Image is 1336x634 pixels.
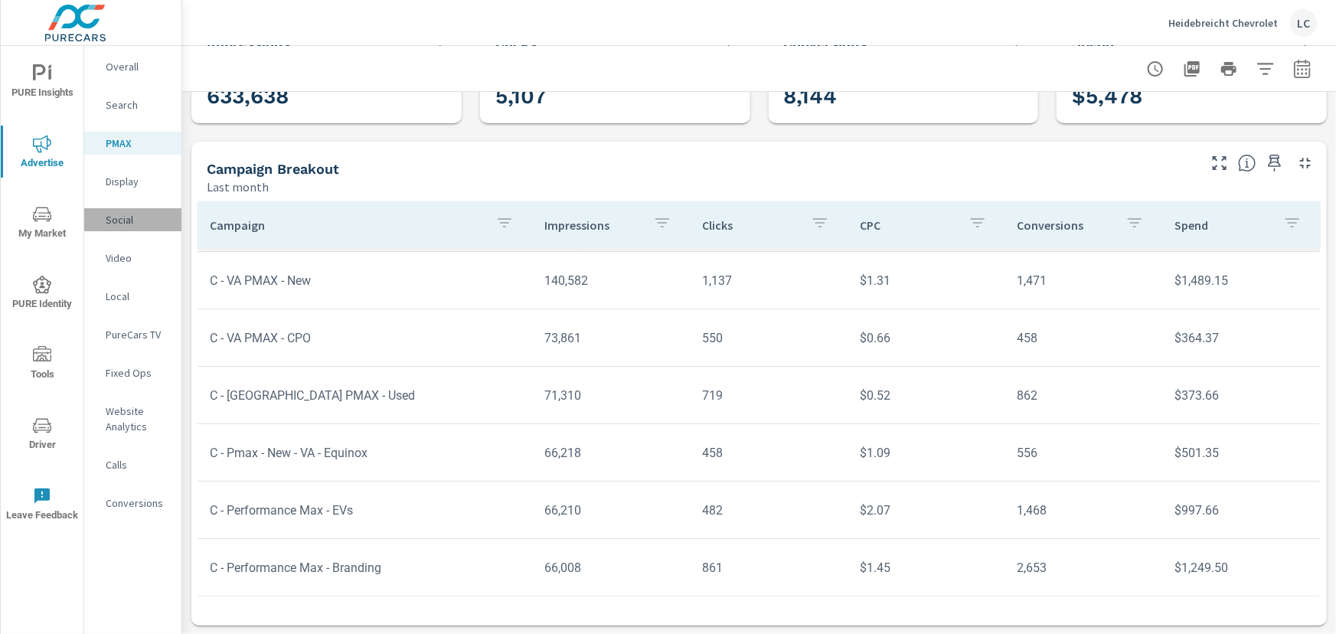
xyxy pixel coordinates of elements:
[84,492,181,515] div: Conversions
[1005,319,1163,358] td: 458
[198,548,532,587] td: C - Performance Max - Branding
[106,136,169,151] p: PMAX
[5,205,79,243] span: My Market
[210,217,483,233] p: Campaign
[84,247,181,270] div: Video
[84,285,181,308] div: Local
[84,132,181,155] div: PMAX
[848,261,1005,300] td: $1.31
[1287,54,1318,84] button: Select Date Range
[690,548,848,587] td: 861
[1162,261,1320,300] td: $1,489.15
[198,261,532,300] td: C - VA PMAX - New
[106,495,169,511] p: Conversions
[198,319,532,358] td: C - VA PMAX - CPO
[1238,154,1256,172] span: This is a summary of PMAX performance results by campaign. Each column can be sorted.
[5,487,79,525] span: Leave Feedback
[106,97,169,113] p: Search
[106,457,169,472] p: Calls
[860,217,956,233] p: CPC
[207,83,446,109] h3: 633,638
[1162,491,1320,530] td: $997.66
[5,417,79,454] span: Driver
[1005,261,1163,300] td: 1,471
[106,365,169,381] p: Fixed Ops
[84,361,181,384] div: Fixed Ops
[198,433,532,472] td: C - Pmax - New - VA - Equinox
[84,400,181,438] div: Website Analytics
[1263,151,1287,175] span: Save this to your personalized report
[848,491,1005,530] td: $2.07
[690,491,848,530] td: 482
[106,212,169,227] p: Social
[1005,491,1163,530] td: 1,468
[5,346,79,384] span: Tools
[106,250,169,266] p: Video
[784,83,1024,109] h3: 8,144
[84,323,181,346] div: PureCars TV
[207,178,269,196] p: Last month
[1162,376,1320,415] td: $373.66
[848,548,1005,587] td: $1.45
[1005,376,1163,415] td: 862
[1162,548,1320,587] td: $1,249.50
[1005,548,1163,587] td: 2,653
[84,170,181,193] div: Display
[1018,217,1114,233] p: Conversions
[5,64,79,102] span: PURE Insights
[106,174,169,189] p: Display
[1207,151,1232,175] button: Make Fullscreen
[544,217,641,233] p: Impressions
[532,261,690,300] td: 140,582
[1162,433,1320,472] td: $501.35
[1005,433,1163,472] td: 556
[532,376,690,415] td: 71,310
[1072,83,1312,109] h3: $5,478
[106,327,169,342] p: PureCars TV
[1174,217,1271,233] p: Spend
[1250,54,1281,84] button: Apply Filters
[690,261,848,300] td: 1,137
[1177,54,1207,84] button: "Export Report to PDF"
[5,276,79,313] span: PURE Identity
[5,135,79,172] span: Advertise
[1293,151,1318,175] button: Minimize Widget
[198,491,532,530] td: C - Performance Max - EVs
[106,59,169,74] p: Overall
[690,376,848,415] td: 719
[106,404,169,434] p: Website Analytics
[848,433,1005,472] td: $1.09
[1290,9,1318,37] div: LC
[532,491,690,530] td: 66,210
[690,433,848,472] td: 458
[532,319,690,358] td: 73,861
[1162,319,1320,358] td: $364.37
[84,55,181,78] div: Overall
[702,217,799,233] p: Clicks
[532,433,690,472] td: 66,218
[84,93,181,116] div: Search
[848,319,1005,358] td: $0.66
[207,161,339,177] h5: Campaign Breakout
[106,289,169,304] p: Local
[84,208,181,231] div: Social
[84,453,181,476] div: Calls
[532,548,690,587] td: 66,008
[690,319,848,358] td: 550
[198,376,532,415] td: C - [GEOGRAPHIC_DATA] PMAX - Used
[1214,54,1244,84] button: Print Report
[1,46,83,539] div: nav menu
[1168,16,1278,30] p: Heidebreicht Chevrolet
[495,83,735,109] h3: 5,107
[848,376,1005,415] td: $0.52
